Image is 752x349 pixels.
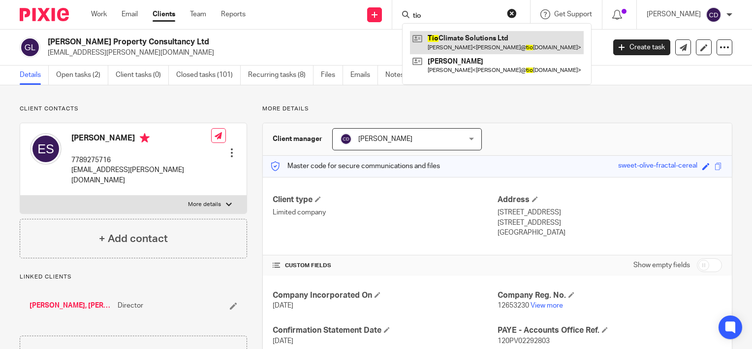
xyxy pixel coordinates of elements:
[412,12,501,21] input: Search
[633,260,690,270] label: Show empty fields
[498,218,722,228] p: [STREET_ADDRESS]
[321,66,343,85] a: Files
[20,273,247,281] p: Linked clients
[20,8,69,21] img: Pixie
[554,11,592,18] span: Get Support
[153,9,175,19] a: Clients
[358,136,412,142] span: [PERSON_NAME]
[190,9,206,19] a: Team
[498,290,722,301] h4: Company Reg. No.
[20,66,49,85] a: Details
[273,325,497,336] h4: Confirmation Statement Date
[20,37,40,58] img: svg%3E
[498,338,550,345] span: 120PV02292803
[273,290,497,301] h4: Company Incorporated On
[273,338,293,345] span: [DATE]
[618,161,697,172] div: sweet-olive-fractal-cereal
[273,262,497,270] h4: CUSTOM FIELDS
[498,195,722,205] h4: Address
[647,9,701,19] p: [PERSON_NAME]
[531,302,563,309] a: View more
[140,133,150,143] i: Primary
[273,208,497,217] p: Limited company
[270,161,440,171] p: Master code for secure communications and files
[118,301,143,311] span: Director
[99,231,168,246] h4: + Add contact
[507,8,517,18] button: Clear
[91,9,107,19] a: Work
[71,133,211,145] h4: [PERSON_NAME]
[48,37,488,47] h2: [PERSON_NAME] Property Consultancy Ltd
[706,7,721,23] img: svg%3E
[122,9,138,19] a: Email
[613,39,670,55] a: Create task
[498,302,529,309] span: 12653230
[350,66,378,85] a: Emails
[498,325,722,336] h4: PAYE - Accounts Office Ref.
[248,66,313,85] a: Recurring tasks (8)
[498,228,722,238] p: [GEOGRAPHIC_DATA]
[56,66,108,85] a: Open tasks (2)
[48,48,598,58] p: [EMAIL_ADDRESS][PERSON_NAME][DOMAIN_NAME]
[262,105,732,113] p: More details
[273,195,497,205] h4: Client type
[30,301,113,311] a: [PERSON_NAME], [PERSON_NAME]
[273,302,293,309] span: [DATE]
[116,66,169,85] a: Client tasks (0)
[340,133,352,145] img: svg%3E
[273,134,322,144] h3: Client manager
[176,66,241,85] a: Closed tasks (101)
[71,165,211,185] p: [EMAIL_ADDRESS][PERSON_NAME][DOMAIN_NAME]
[20,105,247,113] p: Client contacts
[188,201,221,209] p: More details
[221,9,246,19] a: Reports
[30,133,62,165] img: svg%3E
[71,155,211,165] p: 7789275716
[498,208,722,217] p: [STREET_ADDRESS]
[385,66,421,85] a: Notes (1)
